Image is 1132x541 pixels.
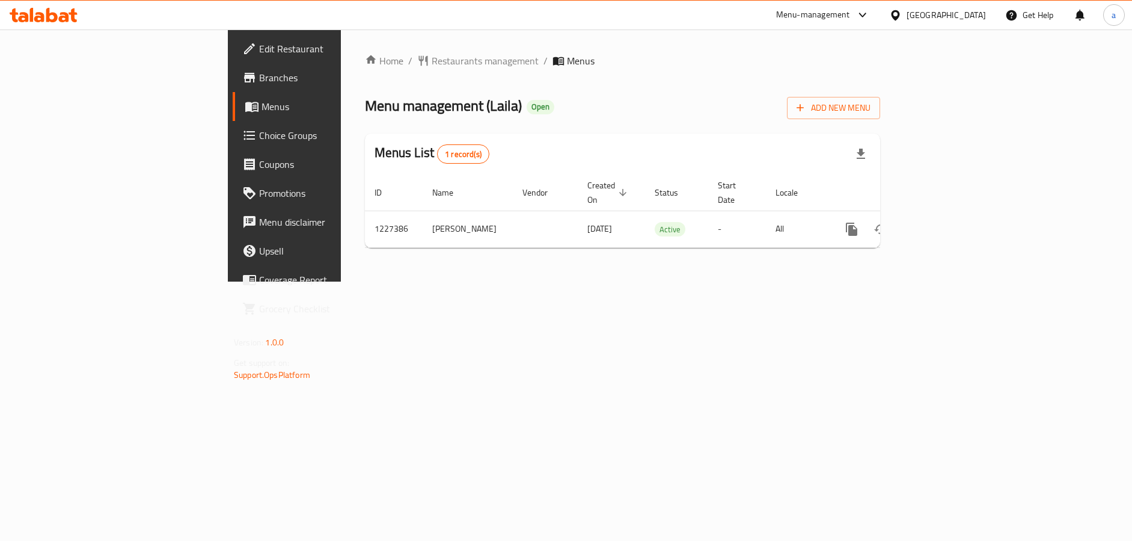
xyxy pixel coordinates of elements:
[259,301,407,316] span: Grocery Checklist
[233,34,417,63] a: Edit Restaurant
[259,42,407,56] span: Edit Restaurant
[527,102,554,112] span: Open
[259,215,407,229] span: Menu disclaimer
[262,99,407,114] span: Menus
[234,335,263,350] span: Version:
[423,211,513,247] td: [PERSON_NAME]
[259,70,407,85] span: Branches
[233,265,417,294] a: Coverage Report
[233,121,417,150] a: Choice Groups
[787,97,880,119] button: Add New Menu
[365,175,962,248] table: enhanced table
[432,185,469,200] span: Name
[837,215,866,244] button: more
[259,244,407,258] span: Upsell
[1112,8,1116,22] span: a
[259,273,407,287] span: Coverage Report
[543,54,548,68] li: /
[365,92,522,119] span: Menu management ( Laila )
[233,150,417,179] a: Coupons
[259,157,407,172] span: Coupons
[259,186,407,200] span: Promotions
[655,185,694,200] span: Status
[233,208,417,236] a: Menu disclaimer
[265,335,284,350] span: 1.0.0
[365,54,880,68] nav: breadcrumb
[375,144,489,164] h2: Menus List
[234,367,310,383] a: Support.OpsPlatform
[259,128,407,143] span: Choice Groups
[417,54,539,68] a: Restaurants management
[655,223,685,236] span: Active
[708,211,766,247] td: -
[866,215,895,244] button: Change Status
[233,294,417,323] a: Grocery Checklist
[233,236,417,265] a: Upsell
[233,63,417,92] a: Branches
[907,8,986,22] div: [GEOGRAPHIC_DATA]
[776,8,850,22] div: Menu-management
[437,144,489,164] div: Total records count
[233,179,417,208] a: Promotions
[718,178,751,207] span: Start Date
[766,211,828,247] td: All
[828,175,962,211] th: Actions
[797,100,870,116] span: Add New Menu
[233,92,417,121] a: Menus
[432,54,539,68] span: Restaurants management
[375,185,397,200] span: ID
[527,100,554,114] div: Open
[567,54,595,68] span: Menus
[587,178,631,207] span: Created On
[587,221,612,236] span: [DATE]
[438,149,489,160] span: 1 record(s)
[522,185,563,200] span: Vendor
[776,185,813,200] span: Locale
[234,355,289,371] span: Get support on:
